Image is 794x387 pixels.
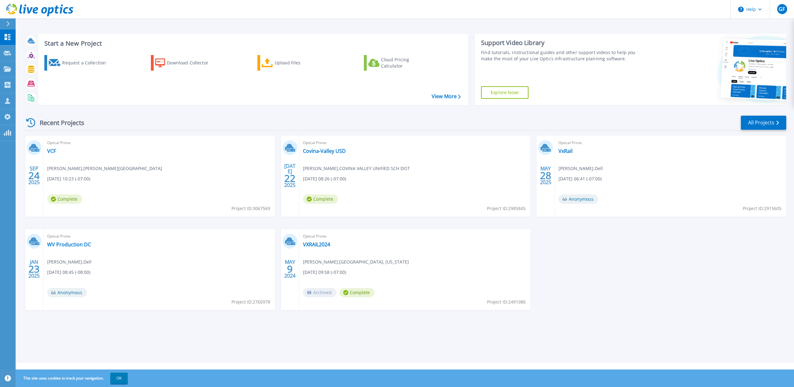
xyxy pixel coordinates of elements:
span: Anonymous [558,194,598,204]
span: This site uses cookies to track your navigation. [17,373,128,384]
a: Upload Files [257,55,327,71]
span: [PERSON_NAME] , Dell [47,259,92,265]
span: [DATE] 06:41 (-07:00) [558,175,602,182]
span: Complete [303,194,338,204]
span: Project ID: 2760978 [231,299,270,305]
div: SEP 2025 [28,164,40,187]
span: [DATE] 08:26 (-07:00) [303,175,346,182]
span: GF [779,7,785,12]
a: Covina-Valley USD [303,148,346,154]
span: Optical Prime [47,233,271,240]
div: Download Collector [167,57,217,69]
div: JAN 2025 [28,258,40,280]
h3: Start a New Project [44,40,460,47]
span: Optical Prime [303,139,527,146]
div: Support Video Library [481,39,642,47]
span: [PERSON_NAME] , [GEOGRAPHIC_DATA], [US_STATE] [303,259,409,265]
span: 22 [284,176,295,181]
span: 9 [287,266,293,272]
span: Project ID: 2985845 [487,205,526,212]
span: 24 [28,173,40,178]
span: 28 [540,173,551,178]
span: Project ID: 3067569 [231,205,270,212]
a: VXRAIL2024 [303,241,330,248]
a: Explore Now! [481,86,529,99]
button: OK [110,373,128,384]
a: Request a Collection [44,55,114,71]
span: Optical Prime [303,233,527,240]
div: Recent Projects [24,115,93,130]
div: MAY 2025 [540,164,552,187]
span: [PERSON_NAME] , COVINA VALLEY UNIFIED SCH DIST [303,165,410,172]
a: Cloud Pricing Calculator [364,55,434,71]
div: Upload Files [275,57,325,69]
span: [PERSON_NAME] , [PERSON_NAME][GEOGRAPHIC_DATA] [47,165,162,172]
span: [DATE] 09:58 (-07:00) [303,269,346,276]
span: Complete [340,288,375,297]
span: [DATE] 08:45 (-08:00) [47,269,90,276]
div: Request a Collection [62,57,112,69]
div: MAY 2024 [284,258,296,280]
a: WV Production DC [47,241,91,248]
span: Anonymous [47,288,87,297]
div: Cloud Pricing Calculator [381,57,431,69]
span: Project ID: 2491086 [487,299,526,305]
span: [PERSON_NAME] , Dell [558,165,603,172]
a: VxRail [558,148,573,154]
a: VCF [47,148,56,154]
span: Complete [47,194,82,204]
div: Find tutorials, instructional guides and other support videos to help you make the most of your L... [481,49,642,62]
span: Archived [303,288,336,297]
a: Download Collector [151,55,221,71]
span: Optical Prime [47,139,271,146]
span: Optical Prime [558,139,782,146]
a: All Projects [741,116,786,130]
span: [DATE] 10:23 (-07:00) [47,175,90,182]
span: 23 [28,266,40,272]
div: [DATE] 2025 [284,164,296,187]
span: Project ID: 2915605 [743,205,782,212]
a: View More [432,93,461,99]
